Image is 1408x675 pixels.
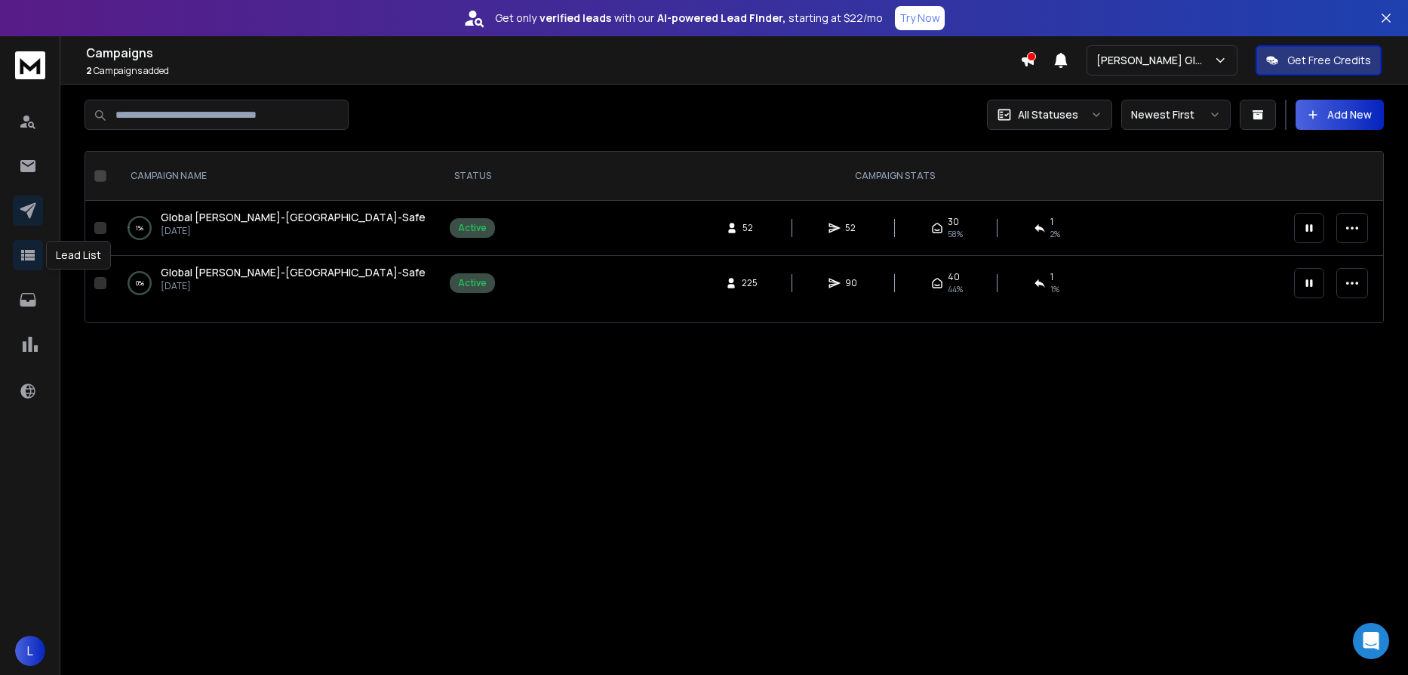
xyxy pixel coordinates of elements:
[161,225,426,237] p: [DATE]
[136,220,143,236] p: 1 %
[1287,53,1371,68] p: Get Free Credits
[540,11,611,26] strong: verified leads
[161,265,426,279] span: Global [PERSON_NAME]-[GEOGRAPHIC_DATA]-Safe
[742,222,758,234] span: 52
[948,271,960,283] span: 40
[136,276,144,291] p: 0 %
[845,222,860,234] span: 52
[845,277,860,289] span: 90
[948,283,963,295] span: 44 %
[1050,283,1059,295] span: 1 %
[948,228,963,240] span: 58 %
[441,152,504,201] th: STATUS
[1296,100,1384,130] button: Add New
[161,265,426,280] a: Global [PERSON_NAME]-[GEOGRAPHIC_DATA]-Safe
[458,222,487,234] div: Active
[15,636,45,666] button: L
[495,11,883,26] p: Get only with our starting at $22/mo
[112,256,441,311] td: 0%Global [PERSON_NAME]-[GEOGRAPHIC_DATA]-Safe[DATE]
[15,51,45,79] img: logo
[1050,228,1060,240] span: 2 %
[895,6,945,30] button: Try Now
[458,277,487,289] div: Active
[86,65,1020,77] p: Campaigns added
[742,277,758,289] span: 225
[899,11,940,26] p: Try Now
[161,280,426,292] p: [DATE]
[46,241,111,270] div: Lead List
[1018,107,1078,122] p: All Statuses
[161,210,426,224] span: Global [PERSON_NAME]-[GEOGRAPHIC_DATA]-Safe
[1353,623,1389,659] div: Open Intercom Messenger
[112,201,441,256] td: 1%Global [PERSON_NAME]-[GEOGRAPHIC_DATA]-Safe[DATE]
[948,216,959,228] span: 30
[161,210,426,225] a: Global [PERSON_NAME]-[GEOGRAPHIC_DATA]-Safe
[86,64,92,77] span: 2
[504,152,1285,201] th: CAMPAIGN STATS
[86,44,1020,62] h1: Campaigns
[1050,271,1053,283] span: 1
[657,11,785,26] strong: AI-powered Lead Finder,
[1256,45,1382,76] button: Get Free Credits
[1050,216,1053,228] span: 1
[1121,100,1231,130] button: Newest First
[1096,53,1213,68] p: [PERSON_NAME] Global
[112,152,441,201] th: CAMPAIGN NAME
